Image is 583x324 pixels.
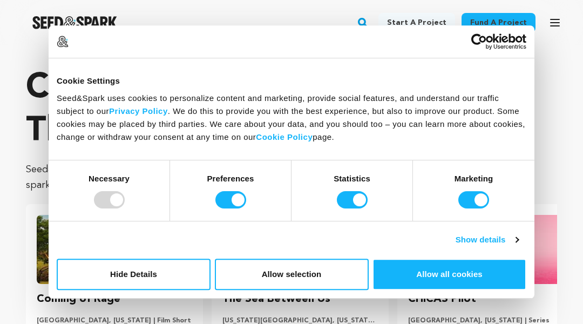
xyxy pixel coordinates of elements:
[32,16,117,29] a: Seed&Spark Homepage
[109,106,168,116] a: Privacy Policy
[334,174,370,183] strong: Statistics
[432,33,526,50] a: Usercentrics Cookiebot - opens in a new window
[26,162,557,193] p: Seed&Spark is where creators and audiences work together to bring incredible new projects to life...
[57,75,526,87] div: Cookie Settings
[378,13,455,32] a: Start a project
[37,291,120,308] h3: Coming of Rage
[455,174,493,183] strong: Marketing
[37,215,192,284] img: Coming of Rage image
[57,259,211,290] button: Hide Details
[207,174,254,183] strong: Preferences
[408,291,476,308] h3: CHICAS Pilot
[372,259,526,290] button: Allow all cookies
[57,36,69,48] img: logo
[456,233,518,246] a: Show details
[222,291,330,308] h3: The Sea Between Us
[256,132,313,141] a: Cookie Policy
[26,67,557,153] p: Crowdfunding that .
[89,174,130,183] strong: Necessary
[32,16,117,29] img: Seed&Spark Logo Dark Mode
[57,92,526,144] div: Seed&Spark uses cookies to personalize content and marketing, provide social features, and unders...
[215,259,369,290] button: Allow selection
[462,13,535,32] a: Fund a project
